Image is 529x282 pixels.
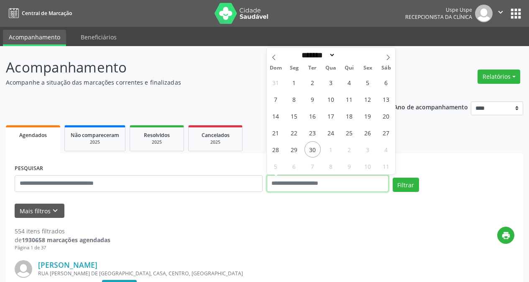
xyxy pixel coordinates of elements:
strong: 1930658 marcações agendadas [22,236,110,244]
p: Acompanhe a situação das marcações correntes e finalizadas [6,78,368,87]
span: Setembro 10, 2025 [323,91,339,107]
span: Setembro 1, 2025 [286,74,302,91]
span: Setembro 15, 2025 [286,108,302,124]
span: Ter [303,65,322,71]
span: Setembro 20, 2025 [378,108,394,124]
span: Setembro 18, 2025 [341,108,358,124]
button: Filtrar [393,178,419,192]
span: Dom [267,65,285,71]
img: img [15,260,32,278]
span: Outubro 4, 2025 [378,141,394,158]
label: PESQUISAR [15,162,43,175]
button: print [497,227,514,244]
p: Acompanhamento [6,57,368,78]
i: print [501,231,511,240]
span: Resolvidos [144,132,170,139]
span: Setembro 11, 2025 [341,91,358,107]
button:  [493,5,509,22]
span: Outubro 3, 2025 [360,141,376,158]
span: Setembro 30, 2025 [304,141,321,158]
span: Setembro 21, 2025 [268,124,284,141]
div: Página 1 de 37 [15,244,110,251]
div: 2025 [136,139,178,145]
span: Setembro 22, 2025 [286,124,302,141]
span: Setembro 9, 2025 [304,91,321,107]
i:  [496,8,505,17]
span: Sex [358,65,377,71]
span: Setembro 13, 2025 [378,91,394,107]
span: Setembro 12, 2025 [360,91,376,107]
span: Central de Marcação [22,10,72,17]
i: keyboard_arrow_down [51,206,60,215]
span: Setembro 24, 2025 [323,124,339,141]
span: Outubro 11, 2025 [378,158,394,174]
span: Outubro 2, 2025 [341,141,358,158]
div: 2025 [71,139,119,145]
span: Outubro 6, 2025 [286,158,302,174]
a: Beneficiários [75,30,123,44]
span: Setembro 17, 2025 [323,108,339,124]
span: Qui [340,65,358,71]
span: Setembro 8, 2025 [286,91,302,107]
span: Setembro 23, 2025 [304,124,321,141]
span: Setembro 14, 2025 [268,108,284,124]
span: Seg [285,65,303,71]
div: RUA [PERSON_NAME] DE [GEOGRAPHIC_DATA], CASA, CENTRO, [GEOGRAPHIC_DATA] [38,270,389,277]
span: Setembro 25, 2025 [341,124,358,141]
span: Agosto 31, 2025 [268,74,284,91]
span: Setembro 6, 2025 [378,74,394,91]
span: Setembro 16, 2025 [304,108,321,124]
div: Uspe Uspe [405,6,472,13]
p: Ano de acompanhamento [394,101,468,112]
span: Setembro 7, 2025 [268,91,284,107]
span: Setembro 5, 2025 [360,74,376,91]
div: 2025 [194,139,236,145]
select: Month [299,51,336,60]
span: Setembro 4, 2025 [341,74,358,91]
span: Setembro 3, 2025 [323,74,339,91]
span: Recepcionista da clínica [405,13,472,21]
button: apps [509,6,523,21]
span: Setembro 2, 2025 [304,74,321,91]
span: Outubro 9, 2025 [341,158,358,174]
span: Cancelados [202,132,230,139]
span: Setembro 29, 2025 [286,141,302,158]
span: Outubro 7, 2025 [304,158,321,174]
span: Setembro 19, 2025 [360,108,376,124]
button: Mais filtroskeyboard_arrow_down [15,204,64,218]
div: 554 itens filtrados [15,227,110,235]
span: Outubro 5, 2025 [268,158,284,174]
input: Year [335,51,363,60]
img: img [475,5,493,22]
a: [PERSON_NAME] [38,260,97,269]
span: Setembro 27, 2025 [378,124,394,141]
span: Setembro 26, 2025 [360,124,376,141]
span: Setembro 28, 2025 [268,141,284,158]
span: Sáb [377,65,395,71]
a: Acompanhamento [3,30,66,46]
span: Agendados [19,132,47,139]
a: Central de Marcação [6,6,72,20]
div: de [15,235,110,244]
span: Outubro 10, 2025 [360,158,376,174]
span: Qua [322,65,340,71]
span: Não compareceram [71,132,119,139]
span: Outubro 1, 2025 [323,141,339,158]
button: Relatórios [478,70,520,84]
span: Outubro 8, 2025 [323,158,339,174]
